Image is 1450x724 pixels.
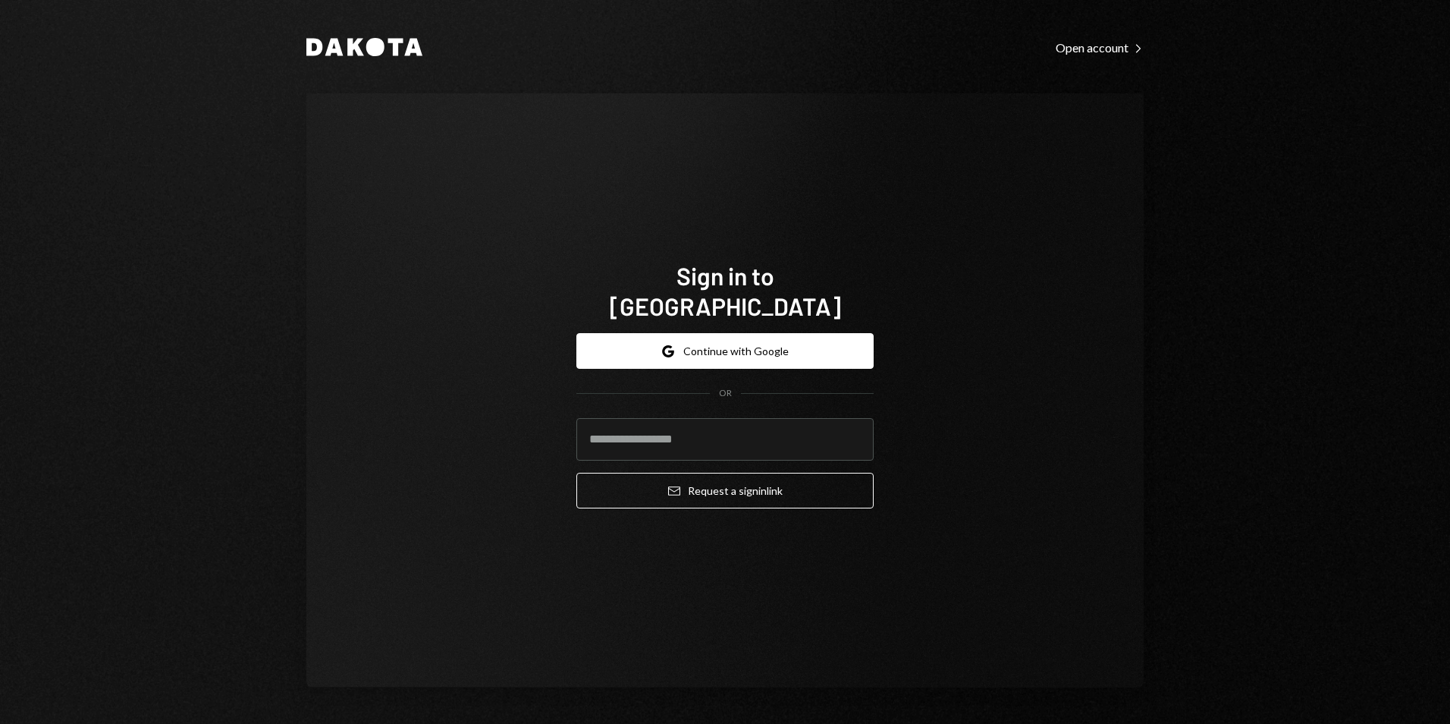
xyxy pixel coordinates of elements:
[576,333,874,369] button: Continue with Google
[576,260,874,321] h1: Sign in to [GEOGRAPHIC_DATA]
[1056,39,1144,55] a: Open account
[1056,40,1144,55] div: Open account
[576,473,874,508] button: Request a signinlink
[719,387,732,400] div: OR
